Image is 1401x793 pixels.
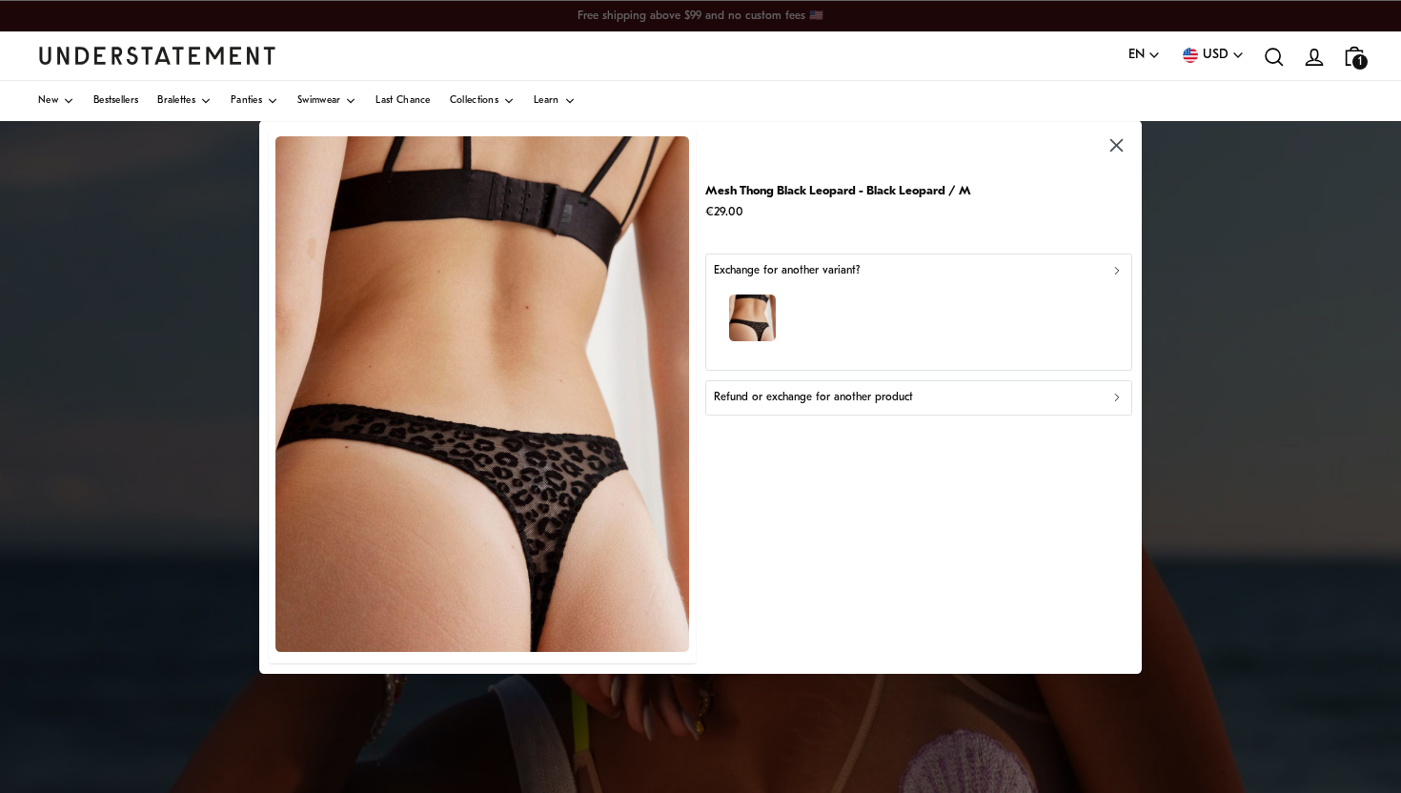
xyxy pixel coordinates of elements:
[1352,54,1368,70] span: 1
[275,135,689,651] img: mesh-thong-black-leopard-2.jpg
[157,81,212,121] a: Bralettes
[450,81,515,121] a: Collections
[450,96,498,106] span: Collections
[297,96,340,106] span: Swimwear
[376,81,430,121] a: Last Chance
[1334,36,1374,75] a: 1
[297,81,356,121] a: Swimwear
[93,96,138,106] span: Bestsellers
[157,96,195,106] span: Bralettes
[231,96,262,106] span: Panties
[231,81,278,121] a: Panties
[714,389,913,407] p: Refund or exchange for another product
[705,380,1131,415] button: Refund or exchange for another product
[93,81,138,121] a: Bestsellers
[534,96,559,106] span: Learn
[38,81,74,121] a: New
[376,96,430,106] span: Last Chance
[729,295,776,341] img: mesh-thong-black-leopard-2.jpg
[1203,45,1228,66] span: USD
[705,253,1131,370] button: Exchange for another variant?
[38,47,276,64] a: Understatement Homepage
[534,81,576,121] a: Learn
[705,180,971,200] p: Mesh Thong Black Leopard - Black Leopard / M
[38,96,58,106] span: New
[705,201,971,221] p: €29.00
[1180,45,1245,66] button: USD
[1128,45,1161,66] button: EN
[1128,45,1145,66] span: EN
[714,261,860,279] p: Exchange for another variant?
